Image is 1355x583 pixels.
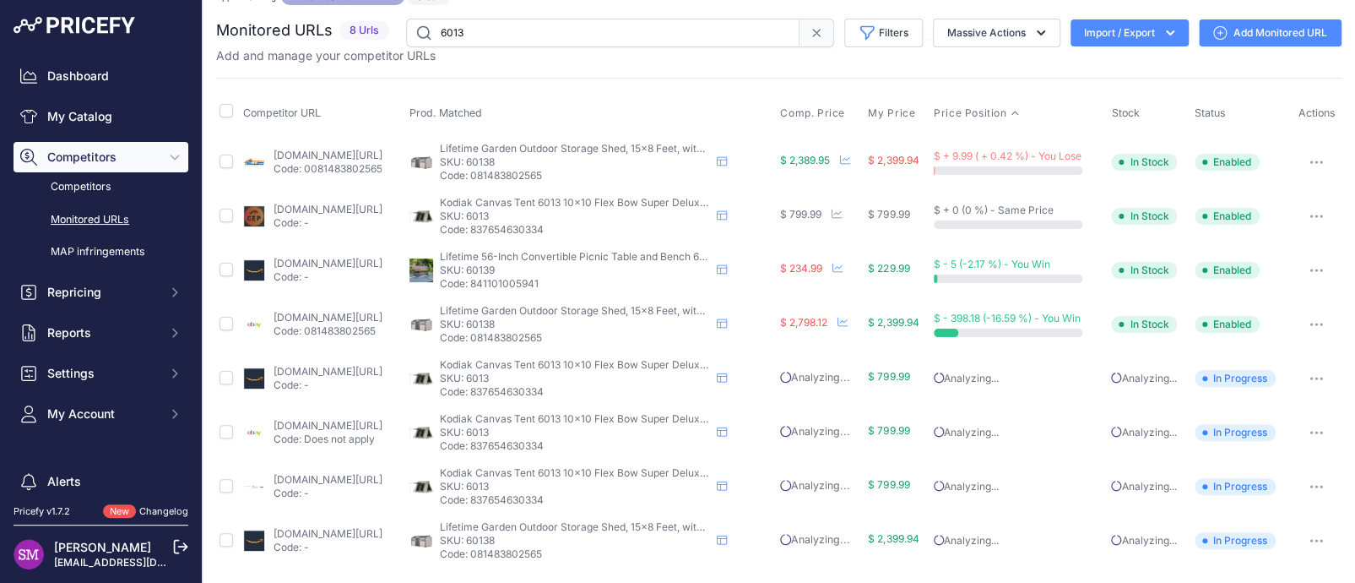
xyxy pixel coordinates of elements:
[1111,262,1177,279] span: In Stock
[273,162,382,176] p: Code: 0081483802565
[440,331,710,345] p: Code: 081483802565
[273,487,382,500] p: Code: -
[440,318,710,331] p: SKU: 60138
[273,527,382,540] a: [DOMAIN_NAME][URL]
[273,324,382,338] p: Code: 081483802565
[273,311,382,324] a: [DOMAIN_NAME][URL]
[14,61,188,91] a: Dashboard
[440,412,919,425] span: Kodiak Canvas Tent 6013 10x10 Flex Bow Super Deluxe With Ground Tarp - Brown - 10 feet x 10 feet
[1195,478,1276,495] span: In Progress
[780,425,849,438] span: Analyzing...
[54,540,151,554] a: [PERSON_NAME]
[339,21,389,41] span: 8 Urls
[273,541,382,554] p: Code: -
[440,534,710,548] p: SKU: 60138
[273,365,382,378] a: [DOMAIN_NAME][URL]
[440,223,710,237] p: Code: 837654630334
[1070,19,1189,46] button: Import / Export
[868,316,919,329] span: $ 2,399.94
[1195,316,1260,333] span: Enabled
[273,379,382,392] p: Code: -
[440,520,1096,533] span: Lifetime Garden Outdoor Storage Shed, 15x8 Feet, with Verticle Siding Full Length, Skylight, Dese...
[1195,532,1276,549] span: In Progress
[780,479,849,492] span: Analyzing...
[47,324,158,341] span: Reports
[1111,208,1177,225] span: In Stock
[934,312,1081,324] span: $ - 398.18 (-16.59 %) - You Win
[780,533,849,546] span: Analyzing...
[47,406,158,422] span: My Account
[440,385,710,399] p: Code: 837654630334
[934,106,1020,120] button: Price Position
[242,106,320,119] span: Competitor URL
[273,203,382,215] a: [DOMAIN_NAME][URL]
[1111,316,1177,333] span: In Stock
[934,150,1081,162] span: $ + 9.99 ( + 0.42 %) - You Lose
[440,250,784,263] span: Lifetime 56-Inch Convertible Picnic Table and Bench 60139 Brown Color
[273,473,382,486] a: [DOMAIN_NAME][URL]
[440,169,710,183] p: Code: 081483802565
[1111,426,1187,439] p: Analyzing...
[868,208,909,221] span: $ 799.99
[934,480,1104,493] p: Analyzing...
[780,371,849,384] span: Analyzing...
[868,106,919,120] button: My Price
[47,365,158,382] span: Settings
[14,358,188,389] button: Settings
[14,17,135,34] img: Pricefy Logo
[14,101,188,132] a: My Catalog
[1111,106,1139,119] span: Stock
[1195,154,1260,171] span: Enabled
[780,154,830,166] span: $ 2,389.95
[440,210,710,223] p: SKU: 6013
[1195,262,1260,279] span: Enabled
[14,205,188,235] a: Monitored URLs
[409,106,482,119] span: Prod. Matched
[780,106,848,120] button: Comp. Price
[934,372,1104,385] p: Analyzing...
[1199,19,1341,46] a: Add Monitored URL
[273,270,382,284] p: Code: -
[47,284,158,301] span: Repricing
[440,155,710,169] p: SKU: 60138
[273,149,382,161] a: [DOMAIN_NAME][URL]
[14,399,188,429] button: My Account
[440,264,710,277] p: SKU: 60139
[14,172,188,202] a: Competitors
[1111,154,1177,171] span: In Stock
[440,548,710,561] p: Code: 081483802565
[1111,534,1187,548] p: Analyzing...
[440,304,1096,317] span: Lifetime Garden Outdoor Storage Shed, 15x8 Feet, with Verticle Siding Full Length, Skylight, Dese...
[14,61,188,561] nav: Sidebar
[440,142,1096,155] span: Lifetime Garden Outdoor Storage Shed, 15x8 Feet, with Verticle Siding Full Length, Skylight, Dese...
[868,532,919,545] span: $ 2,399.94
[440,480,710,493] p: SKU: 6013
[868,262,909,275] span: $ 229.99
[780,316,827,329] span: $ 2,798.12
[1111,372,1187,385] p: Analyzing...
[933,19,1060,47] button: Massive Actions
[440,466,919,479] span: Kodiak Canvas Tent 6013 10x10 Flex Bow Super Deluxe With Ground Tarp - Brown - 10 feet x 10 feet
[868,478,909,491] span: $ 799.99
[440,426,710,439] p: SKU: 6013
[273,433,382,446] p: Code: Does not apply
[103,504,136,519] span: New
[273,419,382,432] a: [DOMAIN_NAME][URL]
[440,196,919,209] span: Kodiak Canvas Tent 6013 10x10 Flex Bow Super Deluxe With Ground Tarp - Brown - 10 feet x 10 feet
[273,257,382,270] a: [DOMAIN_NAME][URL]
[440,277,710,291] p: Code: 841101005941
[1195,106,1226,119] span: Status
[216,19,333,42] h2: Monitored URLs
[844,19,923,47] button: Filters
[14,318,188,348] button: Reports
[440,439,710,453] p: Code: 837654630334
[440,372,710,385] p: SKU: 6013
[1195,370,1276,387] span: In Progress
[14,466,188,497] a: Alerts
[47,149,158,166] span: Competitors
[868,424,909,437] span: $ 799.99
[216,47,436,64] p: Add and manage your competitor URLs
[440,493,710,507] p: Code: 837654630334
[934,534,1104,548] p: Analyzing...
[868,106,915,120] span: My Price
